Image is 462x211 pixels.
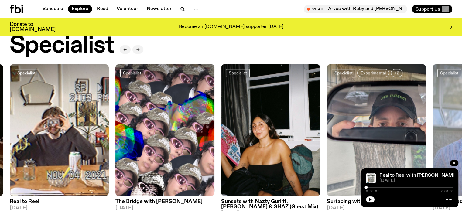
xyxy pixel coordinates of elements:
span: Support Us [416,6,440,12]
a: Newsletter [143,5,175,13]
h3: Real to Reel [10,199,109,204]
span: +2 [394,70,399,75]
button: On AirArvos with Ruby and [PERSON_NAME] [304,5,407,13]
span: 2:00:00 [441,190,453,193]
span: Specialist [229,70,247,75]
a: Specialist [226,69,250,77]
span: Specialist [334,70,353,75]
a: Specialist [437,69,461,77]
h3: The Bridge with [PERSON_NAME] [115,199,214,204]
span: Specialist [17,70,36,75]
span: [DATE] [10,206,109,211]
h3: Sunsets with Nazty Gurl ft. [PERSON_NAME] & SHAZ (Guest Mix) [221,199,320,209]
span: Specialist [440,70,458,75]
a: Real to Reel with [PERSON_NAME] [379,173,457,178]
a: Surfacing with [PERSON_NAME][DATE] [327,196,426,211]
a: The Bridge with [PERSON_NAME][DATE] [115,196,214,211]
a: Real to Reel[DATE] [10,196,109,211]
a: Specialist [332,69,355,77]
a: Specialist [120,69,144,77]
span: Specialist [123,70,141,75]
a: Schedule [39,5,67,13]
a: Specialist [15,69,38,77]
h3: Donate to [DOMAIN_NAME] [10,22,56,32]
a: Experimental [357,69,389,77]
button: +2 [391,69,402,77]
img: Jasper Craig Adams holds a vintage camera to his eye, obscuring his face. He is wearing a grey ju... [10,64,109,196]
span: [DATE] [379,179,453,183]
h2: Specialist [10,34,114,57]
a: Read [93,5,112,13]
a: Volunteer [113,5,142,13]
span: Experimental [361,70,386,75]
p: Become an [DOMAIN_NAME] supporter [DATE] [179,24,283,30]
span: 0:00:07 [366,190,379,193]
a: Explore [68,5,92,13]
span: [DATE] [115,206,214,211]
h3: Surfacing with [PERSON_NAME] [327,199,426,204]
span: [DATE] [327,206,426,211]
button: Support Us [412,5,452,13]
